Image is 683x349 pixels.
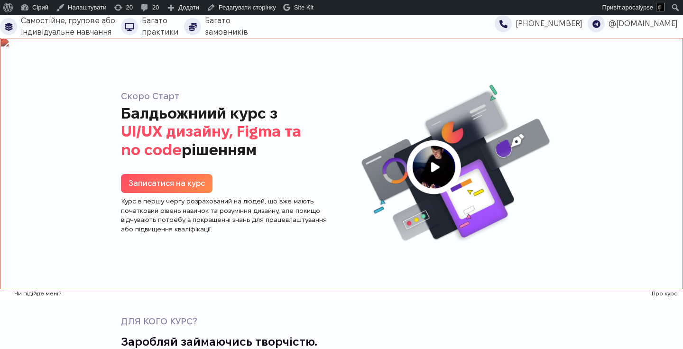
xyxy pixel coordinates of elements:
[9,289,67,298] a: Чи підійде мені?
[588,15,683,32] li: @[DOMAIN_NAME]
[646,289,683,298] a: Про курс
[121,317,562,326] h5: ДЛЯ КОГО КУРС?
[121,104,334,159] h1: Балдьожниий курс з рішенням
[184,15,254,38] li: Багато замовників
[121,92,334,101] h5: Скоро Старт
[121,15,184,38] li: Багато практики
[121,174,212,193] a: Записатися на курс
[646,286,683,300] span: Про курс
[294,4,314,11] span: Site Kit
[121,123,301,157] mark: UI/UX дизайну, Figma та no code
[495,15,588,32] li: [PHONE_NUMBER]
[121,197,334,234] p: Курс в першу чергу розрахований на людей, що вже мають початковий рівень навичок та розуміння диз...
[622,4,653,11] span: apocalypse
[9,286,67,300] span: Чи підійде мені?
